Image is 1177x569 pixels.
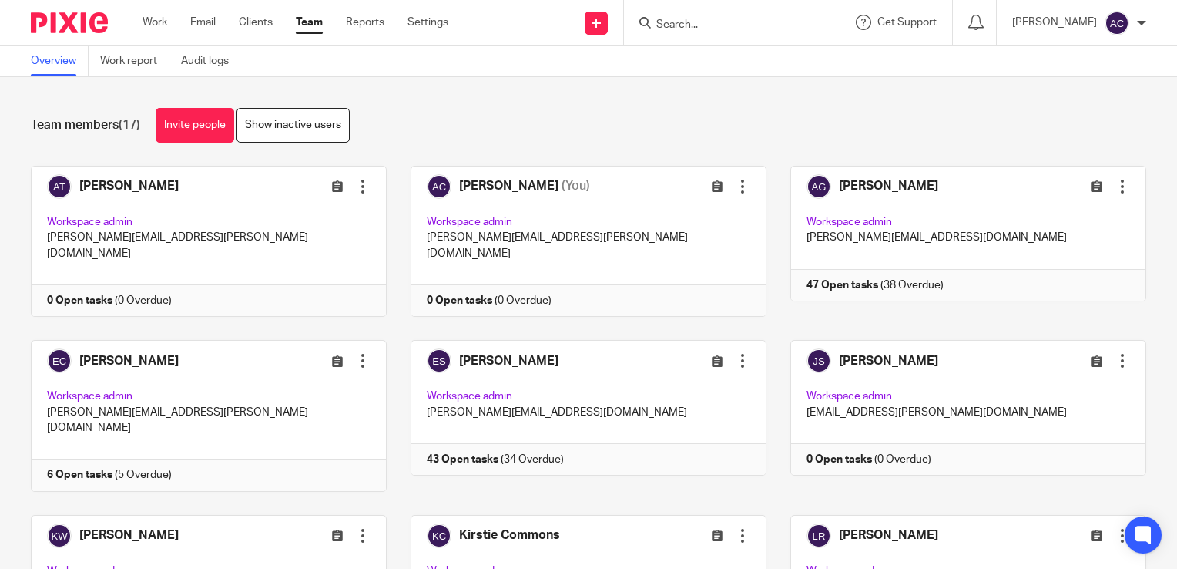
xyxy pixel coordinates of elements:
[119,119,140,131] span: (17)
[31,12,108,33] img: Pixie
[655,19,793,32] input: Search
[236,108,350,143] a: Show inactive users
[1105,11,1129,35] img: svg%3E
[143,15,167,30] a: Work
[100,46,169,76] a: Work report
[190,15,216,30] a: Email
[346,15,384,30] a: Reports
[877,17,937,28] span: Get Support
[31,117,140,133] h1: Team members
[156,108,234,143] a: Invite people
[239,15,273,30] a: Clients
[407,15,448,30] a: Settings
[181,46,240,76] a: Audit logs
[1012,15,1097,30] p: [PERSON_NAME]
[296,15,323,30] a: Team
[31,46,89,76] a: Overview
